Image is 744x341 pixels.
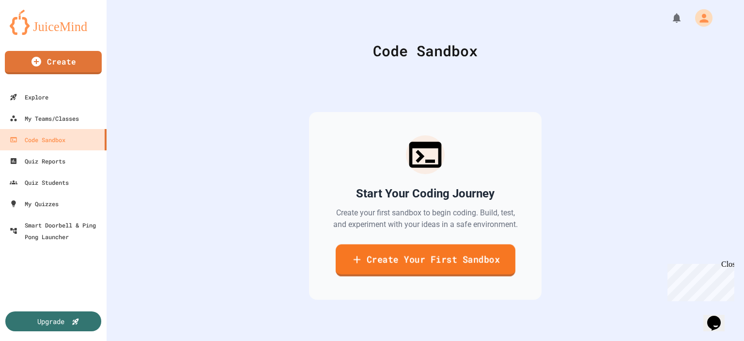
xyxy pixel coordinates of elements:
[10,155,65,167] div: Quiz Reports
[10,91,48,103] div: Explore
[4,4,67,62] div: Chat with us now!Close
[335,244,515,276] a: Create Your First Sandbox
[10,134,65,146] div: Code Sandbox
[5,51,102,74] a: Create
[664,260,734,301] iframe: chat widget
[131,40,720,62] div: Code Sandbox
[685,7,715,29] div: My Account
[10,219,103,243] div: Smart Doorbell & Ping Pong Launcher
[653,10,685,26] div: My Notifications
[356,186,495,201] h2: Start Your Coding Journey
[10,113,79,124] div: My Teams/Classes
[37,316,64,326] div: Upgrade
[332,207,518,230] p: Create your first sandbox to begin coding. Build, test, and experiment with your ideas in a safe ...
[10,10,97,35] img: logo-orange.svg
[10,177,69,188] div: Quiz Students
[10,198,59,210] div: My Quizzes
[703,302,734,331] iframe: chat widget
